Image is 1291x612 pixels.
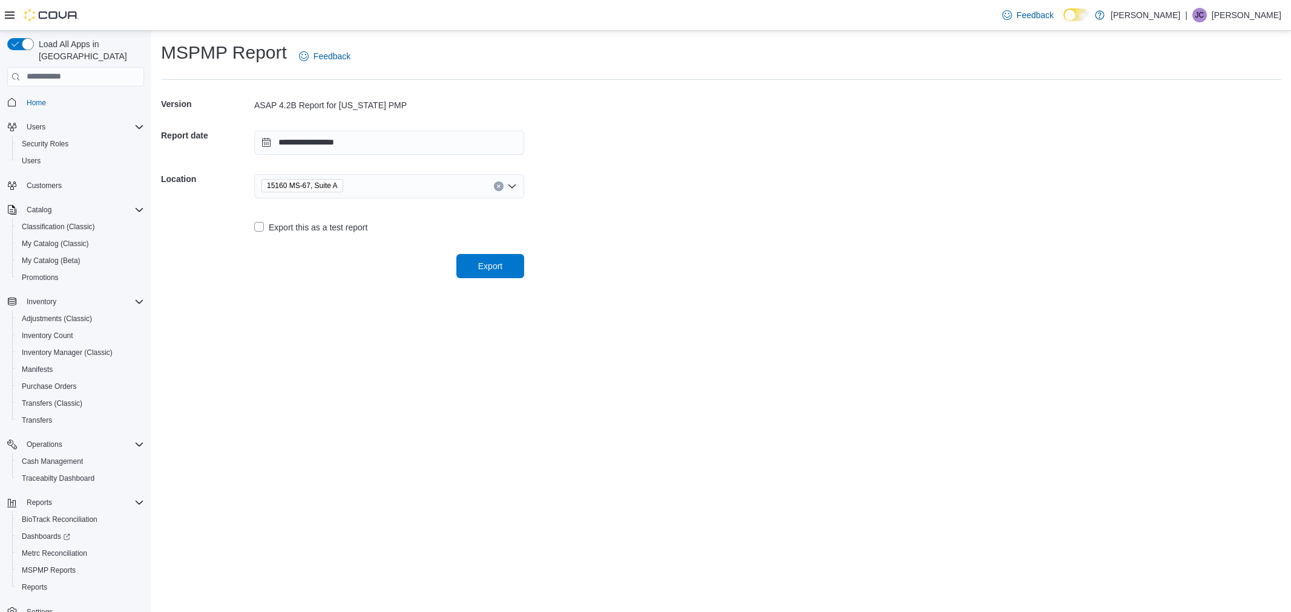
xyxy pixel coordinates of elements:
[12,528,149,545] a: Dashboards
[2,119,149,135] button: Users
[22,295,144,309] span: Inventory
[17,270,144,285] span: Promotions
[261,179,343,192] span: 15160 MS-67, Suite A
[22,348,113,357] span: Inventory Manager (Classic)
[12,378,149,395] button: Purchase Orders
[22,156,41,166] span: Users
[17,563,144,578] span: MSPMP Reports
[2,494,149,511] button: Reports
[17,512,102,527] a: BioTrack Reconciliation
[161,123,252,148] h5: Report date
[12,545,149,562] button: Metrc Reconciliation
[12,453,149,470] button: Cash Management
[12,252,149,269] button: My Catalog (Beta)
[1063,21,1064,22] span: Dark Mode
[17,580,52,594] a: Reports
[254,99,524,111] div: ASAP 4.2B Report for [US_STATE] PMP
[2,293,149,310] button: Inventory
[22,295,61,309] button: Inventory
[22,457,83,466] span: Cash Management
[294,44,355,68] a: Feedback
[12,470,149,487] button: Traceabilty Dashboard
[12,579,149,596] button: Reports
[12,327,149,344] button: Inventory Count
[17,413,57,428] a: Transfers
[12,235,149,252] button: My Catalog (Classic)
[22,415,52,425] span: Transfers
[17,345,117,360] a: Inventory Manager (Classic)
[17,236,144,251] span: My Catalog (Classic)
[22,495,144,510] span: Reports
[12,269,149,286] button: Promotions
[22,437,67,452] button: Operations
[997,3,1059,27] a: Feedback
[17,454,88,469] a: Cash Management
[17,454,144,469] span: Cash Management
[17,580,144,594] span: Reports
[17,328,144,343] span: Inventory Count
[22,120,144,134] span: Users
[348,179,349,194] input: Accessible screen reader label
[17,253,85,268] a: My Catalog (Beta)
[507,181,517,191] button: Open list of options
[2,177,149,194] button: Customers
[22,178,144,193] span: Customers
[12,395,149,412] button: Transfers (Classic)
[12,218,149,235] button: Classification (Classic)
[17,362,57,377] a: Manifests
[161,92,252,116] h5: Version
[1111,8,1180,22] p: [PERSON_NAME]
[12,511,149,528] button: BioTrack Reconciliation
[17,345,144,360] span: Inventory Manager (Classic)
[1212,8,1281,22] p: [PERSON_NAME]
[22,495,57,510] button: Reports
[22,532,70,541] span: Dashboards
[2,94,149,111] button: Home
[2,201,149,218] button: Catalog
[22,582,47,592] span: Reports
[17,471,99,486] a: Traceabilty Dashboard
[22,95,144,110] span: Home
[17,546,144,561] span: Metrc Reconciliation
[27,98,46,108] span: Home
[17,137,73,151] a: Security Roles
[22,382,77,391] span: Purchase Orders
[1185,8,1188,22] p: |
[2,436,149,453] button: Operations
[12,344,149,361] button: Inventory Manager (Classic)
[22,549,87,558] span: Metrc Reconciliation
[12,361,149,378] button: Manifests
[17,236,94,251] a: My Catalog (Classic)
[22,203,144,217] span: Catalog
[34,38,144,62] span: Load All Apps in [GEOGRAPHIC_DATA]
[17,512,144,527] span: BioTrack Reconciliation
[22,203,56,217] button: Catalog
[17,154,45,168] a: Users
[22,222,95,232] span: Classification (Classic)
[254,131,524,155] input: Press the down key to open a popover containing a calendar.
[27,122,45,132] span: Users
[17,396,87,411] a: Transfers (Classic)
[22,139,68,149] span: Security Roles
[17,379,144,394] span: Purchase Orders
[17,253,144,268] span: My Catalog (Beta)
[22,256,80,265] span: My Catalog (Beta)
[22,178,67,193] a: Customers
[22,331,73,340] span: Inventory Count
[456,254,524,278] button: Export
[12,562,149,579] button: MSPMP Reports
[17,529,144,544] span: Dashboards
[22,565,76,575] span: MSPMP Reports
[161,41,287,65] h1: MSPMP Report
[1017,9,1054,21] span: Feedback
[17,396,144,411] span: Transfers (Classic)
[17,137,144,151] span: Security Roles
[27,297,56,307] span: Inventory
[22,239,89,249] span: My Catalog (Classic)
[17,413,144,428] span: Transfers
[17,154,144,168] span: Users
[17,311,97,326] a: Adjustments (Classic)
[22,120,50,134] button: Users
[12,412,149,429] button: Transfers
[22,365,53,374] span: Manifests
